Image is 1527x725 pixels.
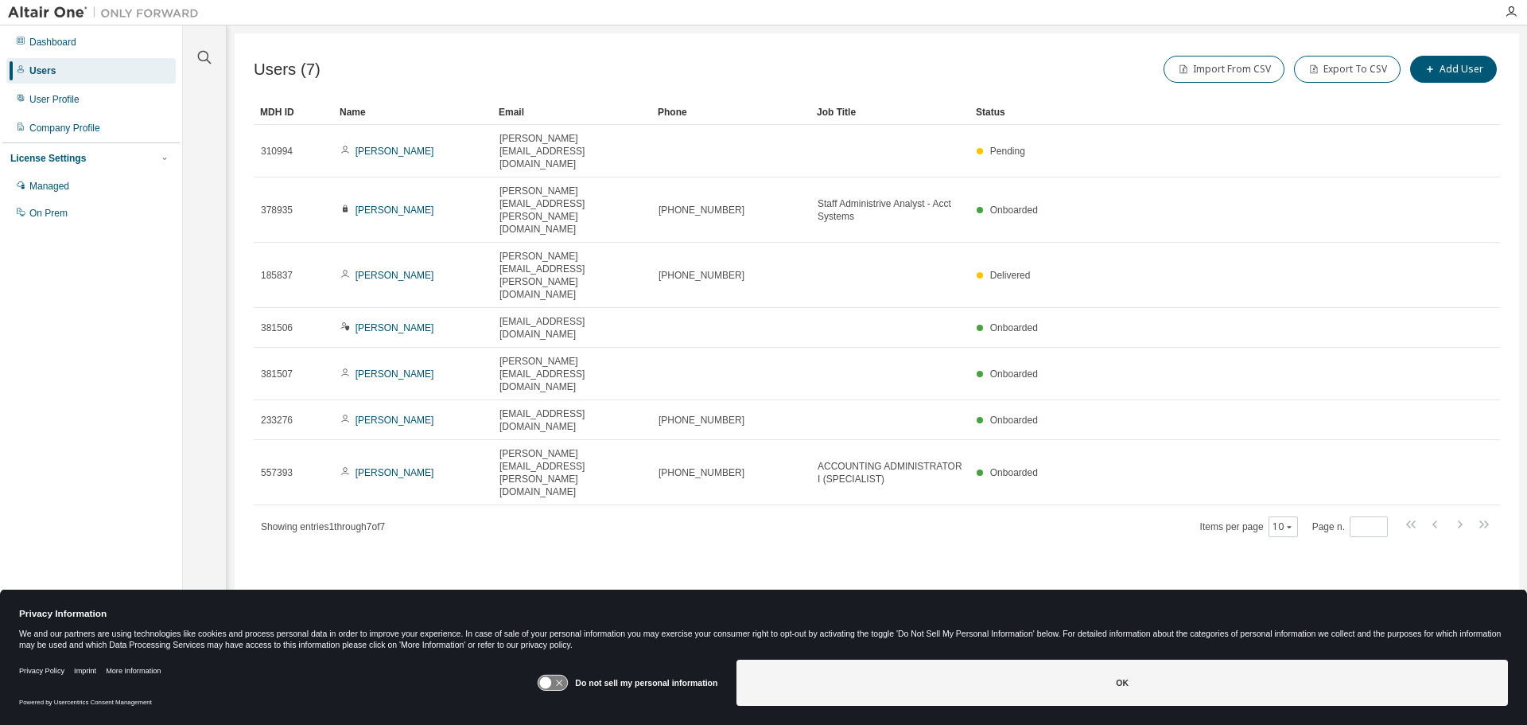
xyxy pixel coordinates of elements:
a: [PERSON_NAME] [356,368,434,380]
span: Staff Administrive Analyst - Acct Systems [818,197,962,223]
span: [PHONE_NUMBER] [659,204,744,216]
a: [PERSON_NAME] [356,467,434,478]
span: [PERSON_NAME][EMAIL_ADDRESS][PERSON_NAME][DOMAIN_NAME] [499,250,644,301]
span: [PHONE_NUMBER] [659,466,744,479]
div: Email [499,99,645,125]
div: MDH ID [260,99,327,125]
div: Company Profile [29,122,100,134]
span: [PERSON_NAME][EMAIL_ADDRESS][PERSON_NAME][DOMAIN_NAME] [499,185,644,236]
button: Add User [1410,56,1497,83]
div: User Profile [29,93,80,106]
span: [PERSON_NAME][EMAIL_ADDRESS][DOMAIN_NAME] [499,355,644,393]
span: [EMAIL_ADDRESS][DOMAIN_NAME] [499,407,644,433]
div: License Settings [10,152,86,165]
div: Users [29,64,56,77]
span: Pending [990,146,1025,157]
span: [PHONE_NUMBER] [659,414,744,427]
a: [PERSON_NAME] [356,415,434,426]
span: 557393 [261,466,293,479]
button: 10 [1272,520,1294,533]
a: [PERSON_NAME] [356,270,434,281]
span: Delivered [990,270,1031,281]
span: Users (7) [254,60,321,79]
span: [EMAIL_ADDRESS][DOMAIN_NAME] [499,315,644,341]
span: [PHONE_NUMBER] [659,269,744,282]
span: [PERSON_NAME][EMAIL_ADDRESS][DOMAIN_NAME] [499,132,644,170]
a: [PERSON_NAME] [356,322,434,333]
span: 378935 [261,204,293,216]
span: [PERSON_NAME][EMAIL_ADDRESS][PERSON_NAME][DOMAIN_NAME] [499,447,644,498]
span: Onboarded [990,415,1038,426]
span: Onboarded [990,322,1038,333]
a: [PERSON_NAME] [356,146,434,157]
span: 185837 [261,269,293,282]
a: [PERSON_NAME] [356,205,434,216]
img: Altair One [8,5,207,21]
div: On Prem [29,207,68,220]
span: Onboarded [990,368,1038,380]
span: 381506 [261,322,293,334]
button: Import From CSV [1164,56,1284,83]
span: Onboarded [990,205,1038,216]
span: Showing entries 1 through 7 of 7 [261,521,385,532]
span: Items per page [1200,516,1298,537]
div: Managed [29,180,69,193]
div: Dashboard [29,36,76,49]
span: Page n. [1312,516,1388,537]
div: Name [340,99,486,125]
span: 310994 [261,145,293,158]
div: Job Title [817,99,963,125]
div: Phone [658,99,804,125]
span: ACCOUNTING ADMINISTRATOR I (SPECIALIST) [818,460,962,485]
span: Onboarded [990,467,1038,478]
span: 233276 [261,414,293,427]
button: Export To CSV [1294,56,1401,83]
span: 381507 [261,368,293,380]
div: Status [976,99,1417,125]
